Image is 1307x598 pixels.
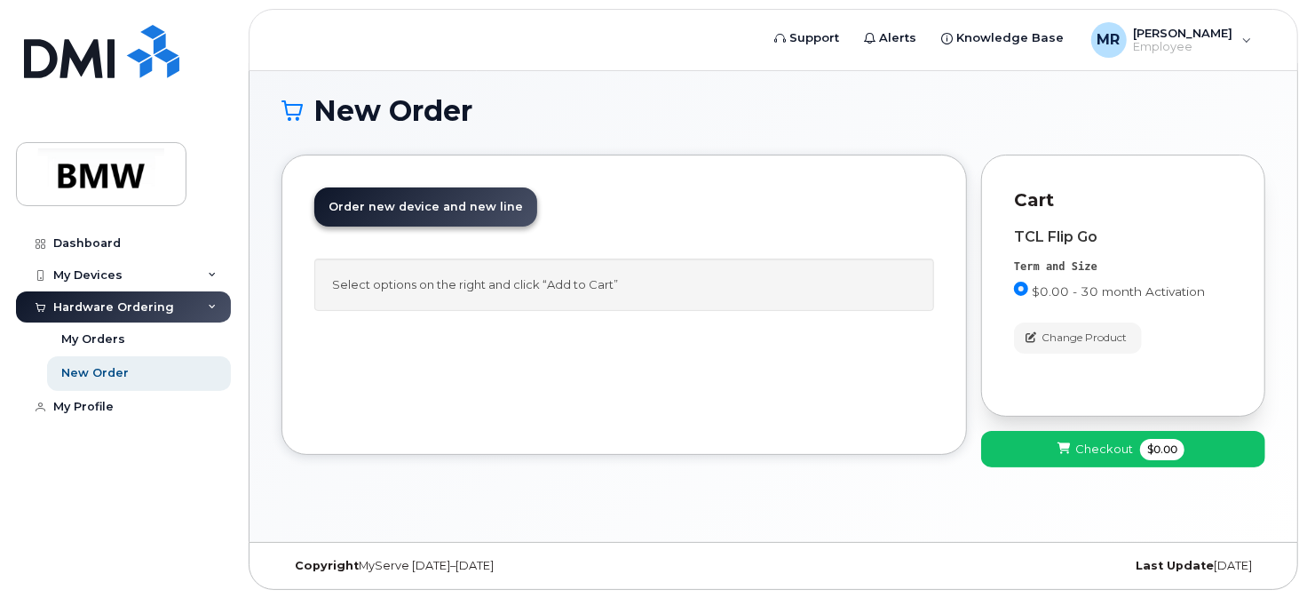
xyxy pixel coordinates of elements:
[1032,284,1205,299] span: $0.00 - 30 month Activation
[938,559,1265,573] div: [DATE]
[1014,187,1232,213] p: Cart
[1014,323,1142,354] button: Change Product
[281,95,1265,126] h1: New Order
[1042,330,1127,346] span: Change Product
[1014,229,1232,245] div: TCL Flip Go
[329,200,523,213] span: Order new device and new line
[1075,441,1133,458] span: Checkout
[1014,282,1028,296] input: $0.00 - 30 month Activation
[281,559,609,573] div: MyServe [DATE]–[DATE]
[295,559,359,572] strong: Copyright
[314,259,934,311] div: Select options on the right and click “Add to Cart”
[1136,559,1214,572] strong: Last Update
[1140,439,1184,460] span: $0.00
[1230,521,1294,585] iframe: Messenger Launcher
[981,431,1265,467] button: Checkout $0.00
[1014,259,1232,275] div: Term and Size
